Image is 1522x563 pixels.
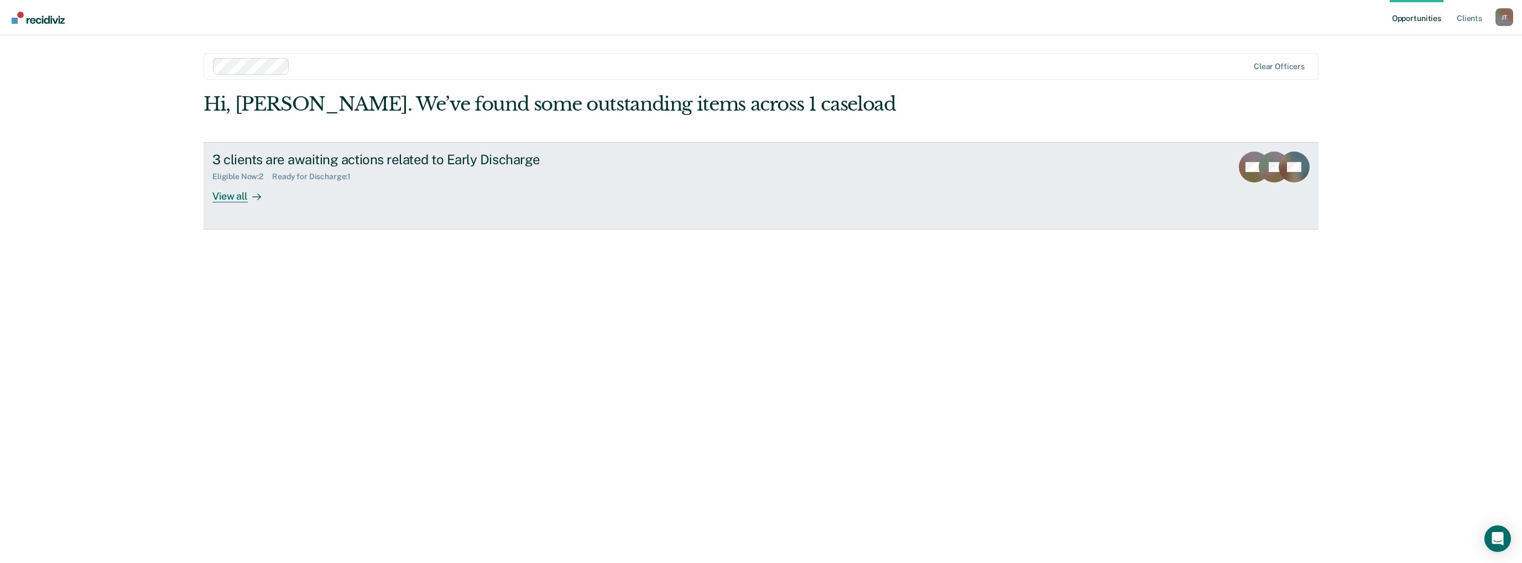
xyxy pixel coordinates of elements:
a: 3 clients are awaiting actions related to Early DischargeEligible Now:2Ready for Discharge:1View all [204,142,1318,230]
div: Eligible Now : 2 [212,172,272,181]
div: 3 clients are awaiting actions related to Early Discharge [212,152,601,168]
div: Ready for Discharge : 1 [272,172,359,181]
div: Hi, [PERSON_NAME]. We’ve found some outstanding items across 1 caseload [204,93,1096,116]
div: Open Intercom Messenger [1484,525,1511,552]
div: Clear officers [1254,62,1305,71]
button: Profile dropdown button [1495,8,1513,26]
img: Recidiviz [12,12,65,24]
div: J T [1495,8,1513,26]
div: View all [212,181,274,202]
